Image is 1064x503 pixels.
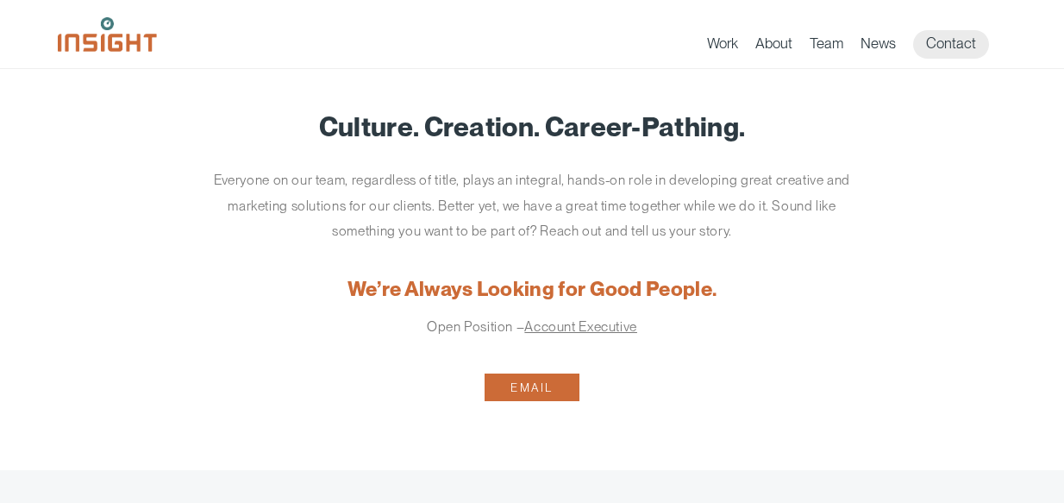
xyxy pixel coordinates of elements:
a: Email [485,374,579,401]
h1: Culture. Creation. Career-Pathing. [84,112,980,141]
p: Everyone on our team, regardless of title, plays an integral, hands-on role in developing great c... [209,167,855,244]
nav: primary navigation menu [707,30,1006,59]
a: Work [707,35,738,59]
h2: We’re Always Looking for Good People. [84,279,980,301]
img: Insight Marketing Design [58,17,157,52]
a: Account Executive [524,318,637,335]
a: News [861,35,896,59]
a: Contact [913,30,989,59]
a: Team [810,35,843,59]
a: About [755,35,792,59]
p: Open Position – [209,314,855,340]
